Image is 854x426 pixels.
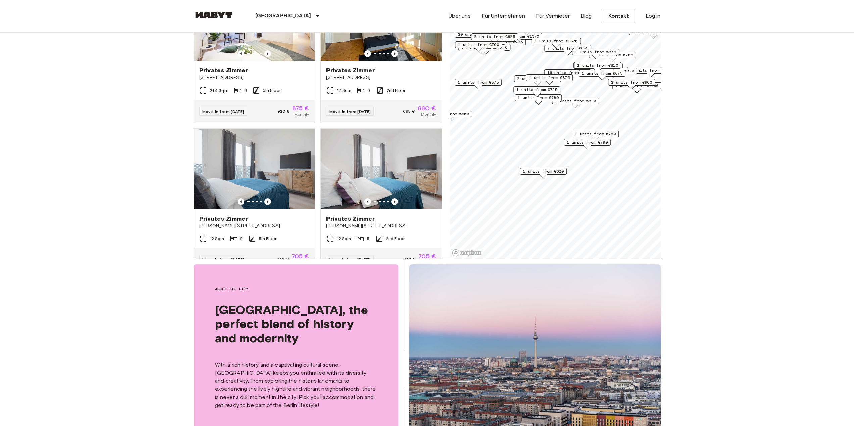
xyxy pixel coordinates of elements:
[244,87,247,94] span: 6
[515,94,562,105] div: Map marker
[461,45,502,51] span: 1 units from €825
[615,83,658,89] span: 1 units from €1280
[320,128,442,271] a: Marketing picture of unit DE-01-008-004-05HFPrevious imagePrevious imagePrivates Zimmer[PERSON_NA...
[199,223,309,229] span: [PERSON_NAME][STREET_ADDRESS]
[589,52,636,62] div: Map marker
[458,42,499,48] span: 1 units from €790
[629,28,678,39] div: Map marker
[294,111,309,117] span: Monthly
[575,49,616,55] span: 1 units from €875
[199,215,248,223] span: Privates Zimmer
[391,198,398,205] button: Previous image
[263,87,281,94] span: 5th Floor
[425,111,472,121] div: Map marker
[238,198,244,205] button: Previous image
[523,168,564,174] span: 1 units from €620
[403,108,415,114] span: 695 €
[493,33,542,43] div: Map marker
[264,198,271,205] button: Previous image
[337,87,352,94] span: 17 Sqm
[464,44,507,50] span: 1 units from €1150
[455,41,502,52] div: Map marker
[326,66,375,74] span: Privates Zimmer
[544,69,593,80] div: Map marker
[292,253,309,259] span: 705 €
[255,12,311,20] p: [GEOGRAPHIC_DATA]
[455,79,502,89] div: Map marker
[572,131,619,141] div: Map marker
[579,70,625,80] div: Map marker
[428,111,469,117] span: 1 units from €660
[516,87,557,93] span: 1 units from €725
[238,50,244,57] button: Previous image
[526,74,573,85] div: Map marker
[215,361,377,409] p: With a rich history and a captivating cultural scene, [GEOGRAPHIC_DATA] keeps you enthralled with...
[240,236,243,242] span: 5
[202,257,244,262] span: Move-in from [DATE]
[520,168,567,178] div: Map marker
[326,74,436,81] span: [STREET_ADDRESS]
[210,87,228,94] span: 21.4 Sqm
[215,303,377,345] span: [GEOGRAPHIC_DATA], the perfect blend of history and modernity
[531,38,581,48] div: Map marker
[403,256,416,262] span: 740 €
[574,62,621,72] div: Map marker
[367,236,369,242] span: 5
[215,286,377,292] span: About the city
[611,79,652,85] span: 2 units from €960
[364,50,371,57] button: Previous image
[567,139,608,145] span: 1 units from €790
[277,256,289,262] span: 740 €
[572,49,619,59] div: Map marker
[458,31,501,37] span: 20 units from €655
[582,70,622,76] span: 1 units from €675
[259,236,277,242] span: 5th Floor
[608,79,655,89] div: Map marker
[337,236,351,242] span: 12 Sqm
[590,68,637,78] div: Map marker
[592,52,633,58] span: 1 units from €785
[482,12,525,20] a: Für Unternehmen
[449,12,471,20] a: Über uns
[461,44,510,54] div: Map marker
[529,75,570,81] span: 1 units from €875
[547,70,590,76] span: 16 units from €650
[391,50,398,57] button: Previous image
[421,111,436,117] span: Monthly
[479,39,526,49] div: Map marker
[277,108,290,114] span: 920 €
[564,139,611,149] div: Map marker
[194,128,315,271] a: Marketing picture of unit DE-01-008-007-04HFPrevious imagePrevious imagePrivates Zimmer[PERSON_NA...
[329,257,371,262] span: Move-in from [DATE]
[544,45,591,55] div: Map marker
[627,67,674,77] div: Map marker
[552,98,599,108] div: Map marker
[518,95,559,101] span: 1 units from €780
[292,105,309,111] span: 875 €
[452,249,482,257] a: Mapbox logo
[593,68,634,74] span: 1 units from €810
[199,66,248,74] span: Privates Zimmer
[536,12,570,20] a: Für Vermieter
[577,62,618,68] span: 1 units from €810
[194,129,315,209] img: Marketing picture of unit DE-01-008-007-04HF
[264,50,271,57] button: Previous image
[646,12,661,20] a: Log in
[496,33,539,39] span: 1 units from €1370
[329,109,371,114] span: Move-in from [DATE]
[364,198,371,205] button: Previous image
[474,34,515,40] span: 2 units from €625
[202,109,244,114] span: Move-in from [DATE]
[581,12,592,20] a: Blog
[513,86,560,97] div: Map marker
[458,44,505,55] div: Map marker
[573,62,620,72] div: Map marker
[576,63,623,73] div: Map marker
[418,253,436,259] span: 705 €
[630,67,671,73] span: 5 units from €645
[471,33,518,44] div: Map marker
[418,105,436,111] span: 660 €
[326,223,436,229] span: [PERSON_NAME][STREET_ADDRESS]
[547,45,588,51] span: 7 units from €635
[603,9,635,23] a: Kontakt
